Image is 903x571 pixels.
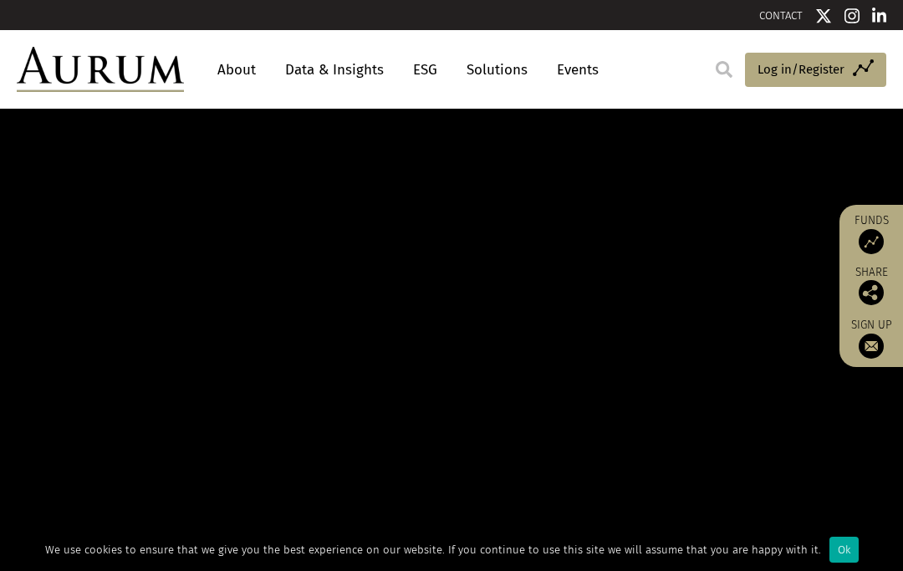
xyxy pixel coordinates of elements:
a: Events [548,54,599,85]
img: search.svg [716,61,732,78]
a: Log in/Register [745,53,886,88]
img: Instagram icon [844,8,860,24]
a: Data & Insights [277,54,392,85]
span: Log in/Register [758,59,844,79]
img: Twitter icon [815,8,832,24]
a: Funds [848,213,895,254]
img: Linkedin icon [872,8,887,24]
a: About [209,54,264,85]
a: Sign up [848,318,895,359]
div: Share [848,267,895,305]
a: Solutions [458,54,536,85]
img: Aurum [17,47,184,92]
img: Sign up to our newsletter [859,334,884,359]
a: ESG [405,54,446,85]
div: Ok [829,537,859,563]
a: CONTACT [759,9,803,22]
img: Share this post [859,280,884,305]
img: Access Funds [859,229,884,254]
